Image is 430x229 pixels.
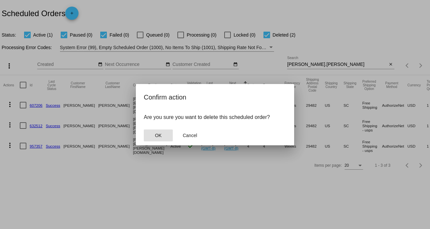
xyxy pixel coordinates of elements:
p: Are you sure you want to delete this scheduled order? [144,114,286,120]
span: OK [155,133,162,138]
span: Cancel [183,133,197,138]
h2: Confirm action [144,92,286,102]
button: Close dialog [144,129,173,141]
button: Close dialog [175,129,204,141]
